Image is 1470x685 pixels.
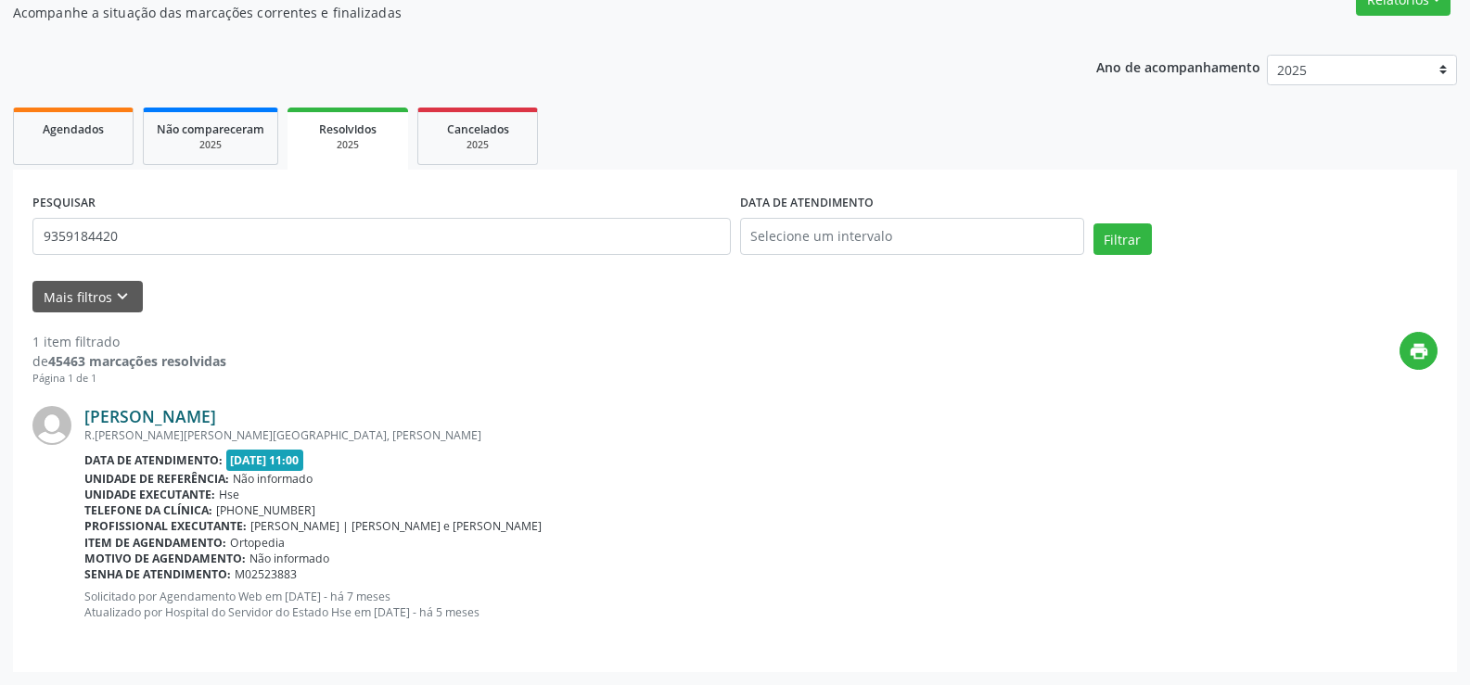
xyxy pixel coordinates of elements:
b: Unidade de referência: [84,471,229,487]
b: Data de atendimento: [84,452,223,468]
span: [DATE] 11:00 [226,450,304,471]
div: Página 1 de 1 [32,371,226,387]
b: Senha de atendimento: [84,566,231,582]
span: Agendados [43,121,104,137]
input: Selecione um intervalo [740,218,1084,255]
img: img [32,406,71,445]
button: Filtrar [1093,223,1152,255]
i: print [1409,341,1429,362]
div: de [32,351,226,371]
p: Ano de acompanhamento [1096,55,1260,78]
span: M02523883 [235,566,297,582]
b: Unidade executante: [84,487,215,502]
span: Resolvidos [319,121,377,137]
label: DATA DE ATENDIMENTO [740,189,874,218]
p: Solicitado por Agendamento Web em [DATE] - há 7 meses Atualizado por Hospital do Servidor do Esta... [84,589,1438,620]
b: Motivo de agendamento: [84,551,246,566]
span: [PHONE_NUMBER] [216,502,315,518]
span: Não informado [249,551,329,566]
b: Telefone da clínica: [84,502,212,518]
b: Item de agendamento: [84,535,226,551]
div: 2025 [431,138,524,152]
span: Hse [219,487,239,502]
div: 2025 [300,138,395,152]
strong: 45463 marcações resolvidas [48,352,226,370]
i: keyboard_arrow_down [112,286,133,307]
span: Ortopedia [230,535,285,551]
p: Acompanhe a situação das marcações correntes e finalizadas [13,3,1024,22]
span: Não informado [233,471,313,487]
b: Profissional executante: [84,518,247,534]
button: Mais filtroskeyboard_arrow_down [32,281,143,313]
span: Não compareceram [157,121,264,137]
label: PESQUISAR [32,189,96,218]
div: 2025 [157,138,264,152]
a: [PERSON_NAME] [84,406,216,426]
button: print [1400,332,1438,370]
span: Cancelados [447,121,509,137]
input: Nome, código do beneficiário ou CPF [32,218,731,255]
span: [PERSON_NAME] | [PERSON_NAME] e [PERSON_NAME] [250,518,542,534]
div: 1 item filtrado [32,332,226,351]
div: R.[PERSON_NAME][PERSON_NAME][GEOGRAPHIC_DATA], [PERSON_NAME] [84,427,1438,443]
